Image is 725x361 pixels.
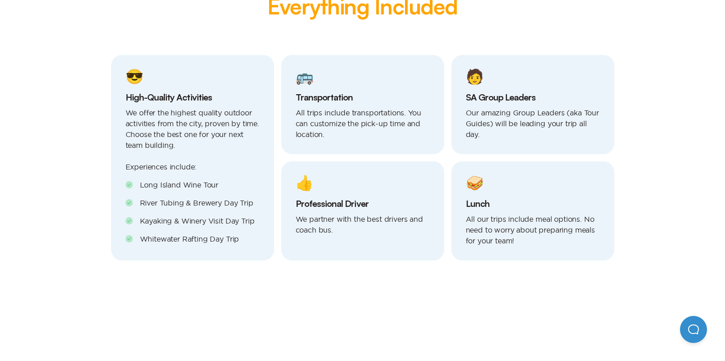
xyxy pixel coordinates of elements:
[126,91,260,104] h3: High-Quality Activities
[296,107,430,140] p: All trips include transportations. You can customize the pick-up time and location.
[466,91,600,104] h3: SA Group Leaders
[466,69,480,84] span: 🧑
[296,69,310,84] span: 🚌
[296,214,430,235] p: We partner with the best drivers and coach bus.
[140,233,239,244] div: Whitewater Rafting Day Trip
[466,107,600,140] p: Our amazing Group Leaders (aka Tour Guides) will be leading your trip all day.
[466,176,480,190] span: 🥪
[680,316,707,343] iframe: Help Scout Beacon - Open
[466,197,600,210] h3: Lunch
[296,91,430,104] h3: Transportation
[140,197,253,208] div: River Tubing & Brewery Day Trip
[466,214,600,246] p: All our trips include meal options. No need to worry about preparing meals for your team!
[126,107,260,172] p: We offer the highest quality outdoor activities from the city, proven by time. Choose the best on...
[140,215,255,226] div: Kayaking & Winery Visit Day Trip
[296,197,430,210] h3: Professional Driver
[296,176,310,190] span: 👍
[140,179,219,190] div: Long Island Wine Tour
[126,69,140,84] span: 😎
